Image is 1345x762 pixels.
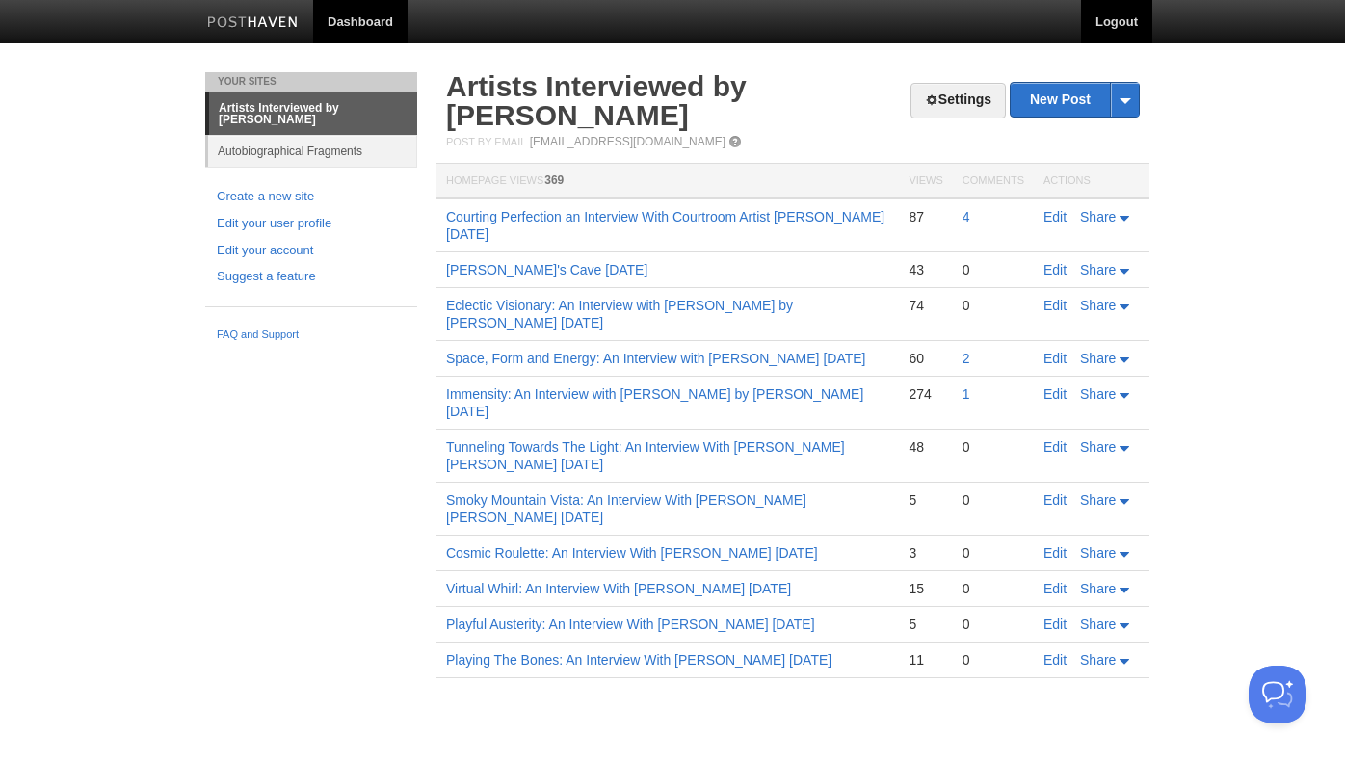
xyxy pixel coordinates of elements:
div: 3 [909,544,942,562]
a: [PERSON_NAME]'s Cave [DATE] [446,262,647,277]
a: Edit your user profile [217,214,406,234]
div: 15 [909,580,942,597]
a: Playful Austerity: An Interview With [PERSON_NAME] [DATE] [446,617,815,632]
a: Edit [1043,492,1067,508]
a: New Post [1011,83,1139,117]
div: 0 [963,580,1024,597]
th: Homepage Views [436,164,899,199]
span: Share [1080,652,1116,668]
a: Edit your account [217,241,406,261]
div: 74 [909,297,942,314]
div: 11 [909,651,942,669]
a: Smoky Mountain Vista: An Interview With [PERSON_NAME] [PERSON_NAME] [DATE] [446,492,806,525]
a: 1 [963,386,970,402]
img: Posthaven-bar [207,16,299,31]
a: Edit [1043,617,1067,632]
span: Share [1080,209,1116,224]
a: Edit [1043,209,1067,224]
a: Edit [1043,298,1067,313]
div: 0 [963,651,1024,669]
a: Tunneling Towards The Light: An Interview With [PERSON_NAME] [PERSON_NAME] [DATE] [446,439,845,472]
span: Share [1080,439,1116,455]
th: Actions [1034,164,1149,199]
span: Share [1080,351,1116,366]
a: Edit [1043,545,1067,561]
div: 274 [909,385,942,403]
a: FAQ and Support [217,327,406,344]
th: Views [899,164,952,199]
div: 48 [909,438,942,456]
a: Courting Perfection an Interview With Courtroom Artist [PERSON_NAME] [DATE] [446,209,884,242]
th: Comments [953,164,1034,199]
div: 0 [963,491,1024,509]
a: Playing The Bones: An Interview With [PERSON_NAME] [DATE] [446,652,831,668]
a: Artists Interviewed by [PERSON_NAME] [209,92,417,135]
a: Edit [1043,652,1067,668]
a: Space, Form and Energy: An Interview with [PERSON_NAME] [DATE] [446,351,865,366]
a: Settings [910,83,1006,118]
div: 0 [963,438,1024,456]
div: 87 [909,208,942,225]
span: Share [1080,617,1116,632]
a: Create a new site [217,187,406,207]
a: Autobiographical Fragments [208,135,417,167]
span: Share [1080,298,1116,313]
span: Share [1080,545,1116,561]
a: Edit [1043,439,1067,455]
span: 369 [544,173,564,187]
div: 60 [909,350,942,367]
a: Eclectic Visionary: An Interview with [PERSON_NAME] by [PERSON_NAME] [DATE] [446,298,793,330]
li: Your Sites [205,72,417,92]
a: Immensity: An Interview with [PERSON_NAME] by [PERSON_NAME] [DATE] [446,386,863,419]
a: 2 [963,351,970,366]
div: 0 [963,261,1024,278]
span: Share [1080,492,1116,508]
span: Post by Email [446,136,526,147]
a: Virtual Whirl: An Interview With [PERSON_NAME] [DATE] [446,581,791,596]
div: 43 [909,261,942,278]
a: 4 [963,209,970,224]
a: Artists Interviewed by [PERSON_NAME] [446,70,747,131]
span: Share [1080,386,1116,402]
a: Edit [1043,351,1067,366]
a: Suggest a feature [217,267,406,287]
a: [EMAIL_ADDRESS][DOMAIN_NAME] [530,135,725,148]
a: Cosmic Roulette: An Interview With [PERSON_NAME] [DATE] [446,545,818,561]
div: 5 [909,616,942,633]
iframe: Help Scout Beacon - Open [1249,666,1306,723]
div: 0 [963,616,1024,633]
span: Share [1080,262,1116,277]
a: Edit [1043,262,1067,277]
span: Share [1080,581,1116,596]
div: 0 [963,297,1024,314]
a: Edit [1043,581,1067,596]
div: 0 [963,544,1024,562]
a: Edit [1043,386,1067,402]
div: 5 [909,491,942,509]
